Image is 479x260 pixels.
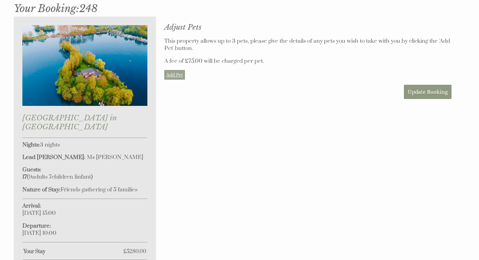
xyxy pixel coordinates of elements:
[22,173,27,181] strong: 17
[404,85,451,99] button: Update Booking
[22,166,41,173] strong: Guests:
[49,173,52,181] span: 7
[22,222,51,230] strong: Departure:
[73,173,91,181] span: infant
[164,58,451,65] p: A fee of £75.00 will be charged per pet.
[22,186,147,193] p: Friends gathering of 5 families
[14,2,457,15] h1: 248
[22,113,147,131] h2: [GEOGRAPHIC_DATA] in [GEOGRAPHIC_DATA]
[164,23,451,32] h2: Adjust Pets
[22,141,147,149] p: 3 nights
[45,173,48,181] span: s
[22,222,147,237] p: [DATE] 10:00
[22,202,147,217] p: [DATE] 15:00
[164,38,451,52] p: This property allows up to 3 pets, please give the details of any pets you wish to take with you ...
[48,173,73,181] span: child
[14,2,79,15] a: Your Booking:
[22,154,85,161] strong: Lead [PERSON_NAME]:
[126,248,146,255] span: 5280.00
[22,186,61,193] strong: Nature of Stay:
[74,173,76,181] span: 1
[164,70,185,80] a: Add Pet
[22,173,93,181] span: ( )
[408,89,448,95] span: Update Booking
[29,173,32,181] span: 9
[123,248,146,255] span: £
[29,173,48,181] span: adult
[22,202,41,210] strong: Arrival:
[22,141,40,149] strong: Nights:
[64,173,73,181] span: ren
[22,25,147,106] img: An image of 'The Island in Oxfordshire'
[22,101,147,131] a: [GEOGRAPHIC_DATA] in [GEOGRAPHIC_DATA]
[23,248,123,255] strong: Your Stay
[87,154,143,161] span: Ms [PERSON_NAME]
